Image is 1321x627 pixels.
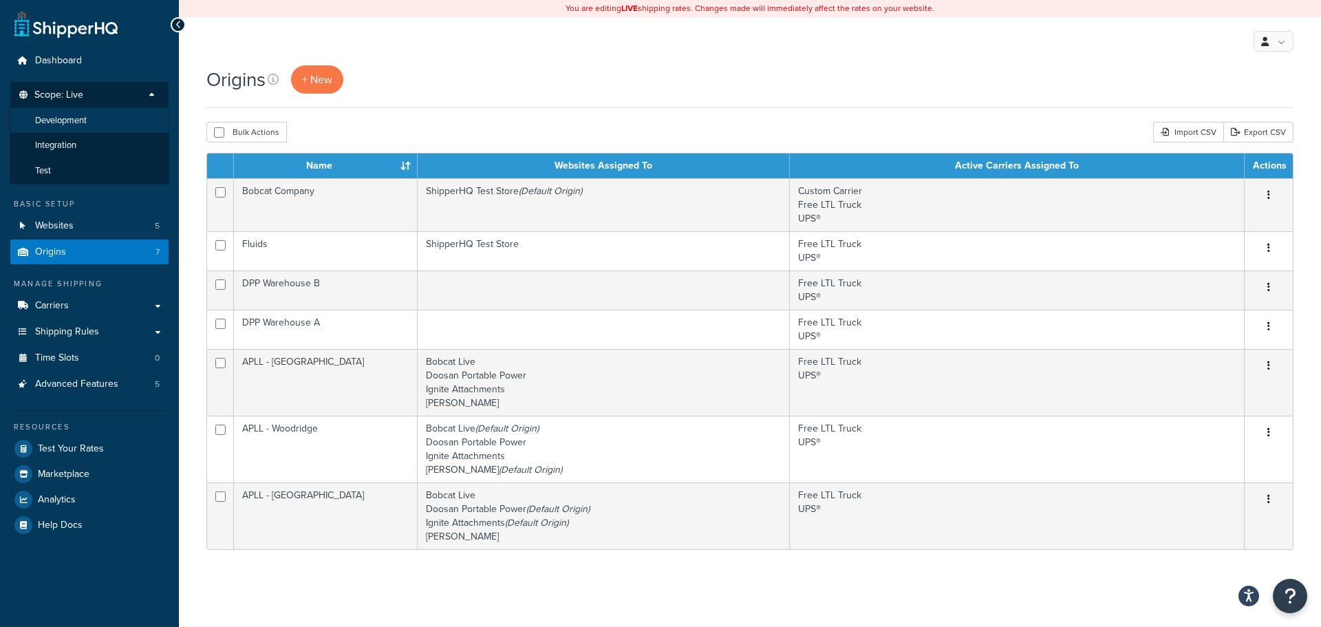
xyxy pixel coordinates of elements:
td: Bobcat Live Doosan Portable Power Ignite Attachments [PERSON_NAME] [418,482,790,549]
td: APLL - [GEOGRAPHIC_DATA] [234,349,418,416]
li: Websites [10,213,169,239]
b: LIVE [621,2,638,14]
a: Dashboard [10,48,169,74]
span: 7 [155,246,160,258]
li: Development [10,108,169,134]
a: Marketplace [10,462,169,487]
h1: Origins [206,66,266,93]
span: Test Your Rates [38,443,104,455]
span: Test [35,165,51,177]
td: Fluids [234,231,418,270]
th: Actions [1245,153,1293,178]
div: Basic Setup [10,198,169,210]
button: Open Resource Center [1273,579,1307,613]
span: + New [302,72,332,87]
a: ShipperHQ Home [14,10,118,38]
div: Manage Shipping [10,278,169,290]
td: ShipperHQ Test Store [418,178,790,231]
a: Test Your Rates [10,436,169,461]
td: Free LTL Truck UPS® [790,416,1245,482]
span: Carriers [35,300,69,312]
td: Free LTL Truck UPS® [790,310,1245,349]
td: APLL - Woodridge [234,416,418,482]
span: Origins [35,246,66,258]
i: (Default Origin) [505,516,568,530]
i: (Default Origin) [519,184,582,198]
a: Analytics [10,487,169,512]
span: 5 [155,220,160,232]
span: 5 [155,379,160,390]
a: Websites 5 [10,213,169,239]
th: Active Carriers Assigned To [790,153,1245,178]
span: Integration [35,140,76,151]
a: Shipping Rules [10,319,169,345]
span: Websites [35,220,74,232]
li: Test [10,158,169,184]
div: Import CSV [1153,122,1223,142]
li: Origins [10,240,169,265]
th: Name : activate to sort column ascending [234,153,418,178]
a: Export CSV [1223,122,1293,142]
td: Free LTL Truck UPS® [790,231,1245,270]
span: Scope: Live [34,89,83,101]
td: Custom Carrier Free LTL Truck UPS® [790,178,1245,231]
li: Integration [10,133,169,158]
span: Time Slots [35,352,79,364]
i: (Default Origin) [475,421,539,436]
span: Dashboard [35,55,82,67]
td: Bobcat Live Doosan Portable Power Ignite Attachments [PERSON_NAME] [418,416,790,482]
span: Marketplace [38,469,89,480]
td: DPP Warehouse B [234,270,418,310]
span: Shipping Rules [35,326,99,338]
td: Free LTL Truck UPS® [790,482,1245,549]
td: ShipperHQ Test Store [418,231,790,270]
span: Advanced Features [35,379,118,390]
a: + New [291,65,343,94]
span: 0 [155,352,160,364]
a: Advanced Features 5 [10,372,169,397]
td: Free LTL Truck UPS® [790,349,1245,416]
a: Origins 7 [10,240,169,265]
div: Resources [10,421,169,433]
a: Help Docs [10,513,169,538]
a: Carriers [10,293,169,319]
span: Help Docs [38,520,83,531]
span: Development [35,115,87,127]
a: Time Slots 0 [10,346,169,371]
button: Bulk Actions [206,122,287,142]
td: DPP Warehouse A [234,310,418,349]
td: Bobcat Company [234,178,418,231]
th: Websites Assigned To [418,153,790,178]
span: Analytics [38,494,76,506]
li: Time Slots [10,346,169,371]
td: Free LTL Truck UPS® [790,270,1245,310]
i: (Default Origin) [499,463,562,477]
td: APLL - [GEOGRAPHIC_DATA] [234,482,418,549]
td: Bobcat Live Doosan Portable Power Ignite Attachments [PERSON_NAME] [418,349,790,416]
i: (Default Origin) [526,502,590,516]
li: Advanced Features [10,372,169,397]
